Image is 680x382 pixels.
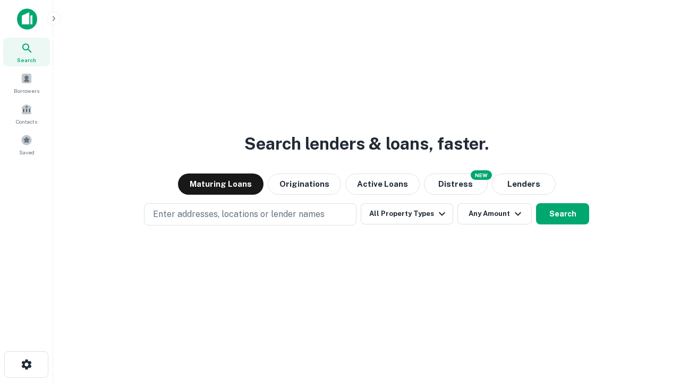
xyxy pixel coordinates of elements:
[361,203,453,224] button: All Property Types
[3,99,50,128] a: Contacts
[536,203,589,224] button: Search
[153,208,325,221] p: Enter addresses, locations or lender names
[144,203,356,225] button: Enter addresses, locations or lender names
[17,56,36,64] span: Search
[17,8,37,30] img: capitalize-icon.png
[178,173,263,195] button: Maturing Loans
[3,68,50,97] a: Borrowers
[492,173,556,195] button: Lenders
[3,130,50,159] a: Saved
[244,131,489,157] h3: Search lenders & loans, faster.
[268,173,341,195] button: Originations
[16,117,37,126] span: Contacts
[424,173,488,195] button: Search distressed loans with lien and other non-mortgage details.
[14,86,39,95] span: Borrowers
[345,173,420,195] button: Active Loans
[457,203,532,224] button: Any Amount
[19,148,35,157] span: Saved
[627,297,680,348] iframe: Chat Widget
[471,170,492,180] div: NEW
[3,38,50,66] a: Search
